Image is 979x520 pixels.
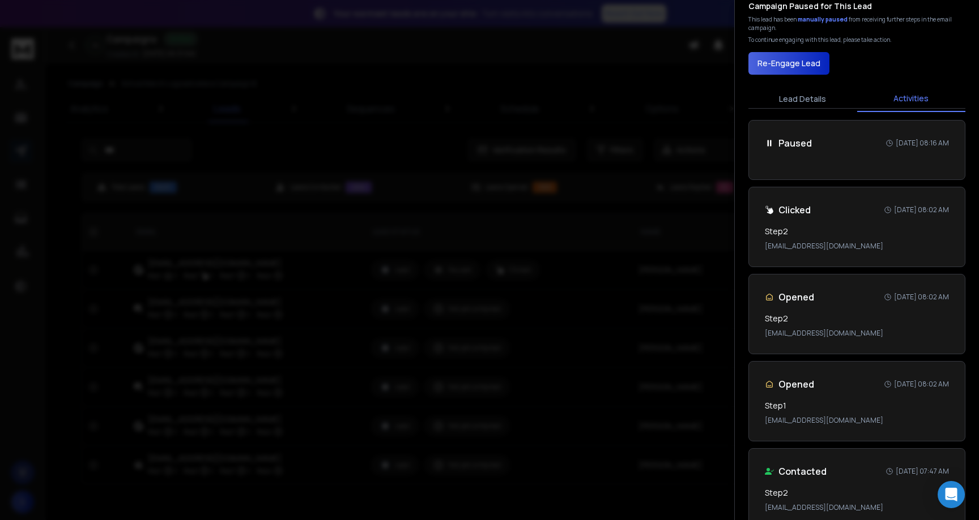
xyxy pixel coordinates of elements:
div: Paused [765,136,812,150]
button: Activities [857,86,966,112]
p: [EMAIL_ADDRESS][DOMAIN_NAME] [765,242,949,251]
button: Lead Details [748,87,857,111]
div: Open Intercom Messenger [938,481,965,508]
p: [DATE] 07:47 AM [896,467,949,476]
div: This lead has been from receiving further steps in the email campaign. [748,15,965,32]
div: Opened [765,290,814,304]
p: [EMAIL_ADDRESS][DOMAIN_NAME] [765,416,949,425]
p: To continue engaging with this lead, please take action. [748,36,892,44]
h3: Step 2 [765,313,788,324]
div: Opened [765,377,814,391]
p: [DATE] 08:16 AM [896,139,949,148]
h3: Campaign Paused for This Lead [748,1,872,12]
button: Re-Engage Lead [748,52,829,75]
h3: Step 1 [765,400,786,411]
p: [DATE] 08:02 AM [894,293,949,302]
span: manually paused [798,15,849,23]
p: [DATE] 08:02 AM [894,205,949,214]
p: [DATE] 08:02 AM [894,380,949,389]
div: Clicked [765,203,811,217]
h3: Step 2 [765,226,788,237]
p: [EMAIL_ADDRESS][DOMAIN_NAME] [765,503,949,512]
h3: Step 2 [765,487,788,498]
p: [EMAIL_ADDRESS][DOMAIN_NAME] [765,329,949,338]
div: Contacted [765,465,827,478]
